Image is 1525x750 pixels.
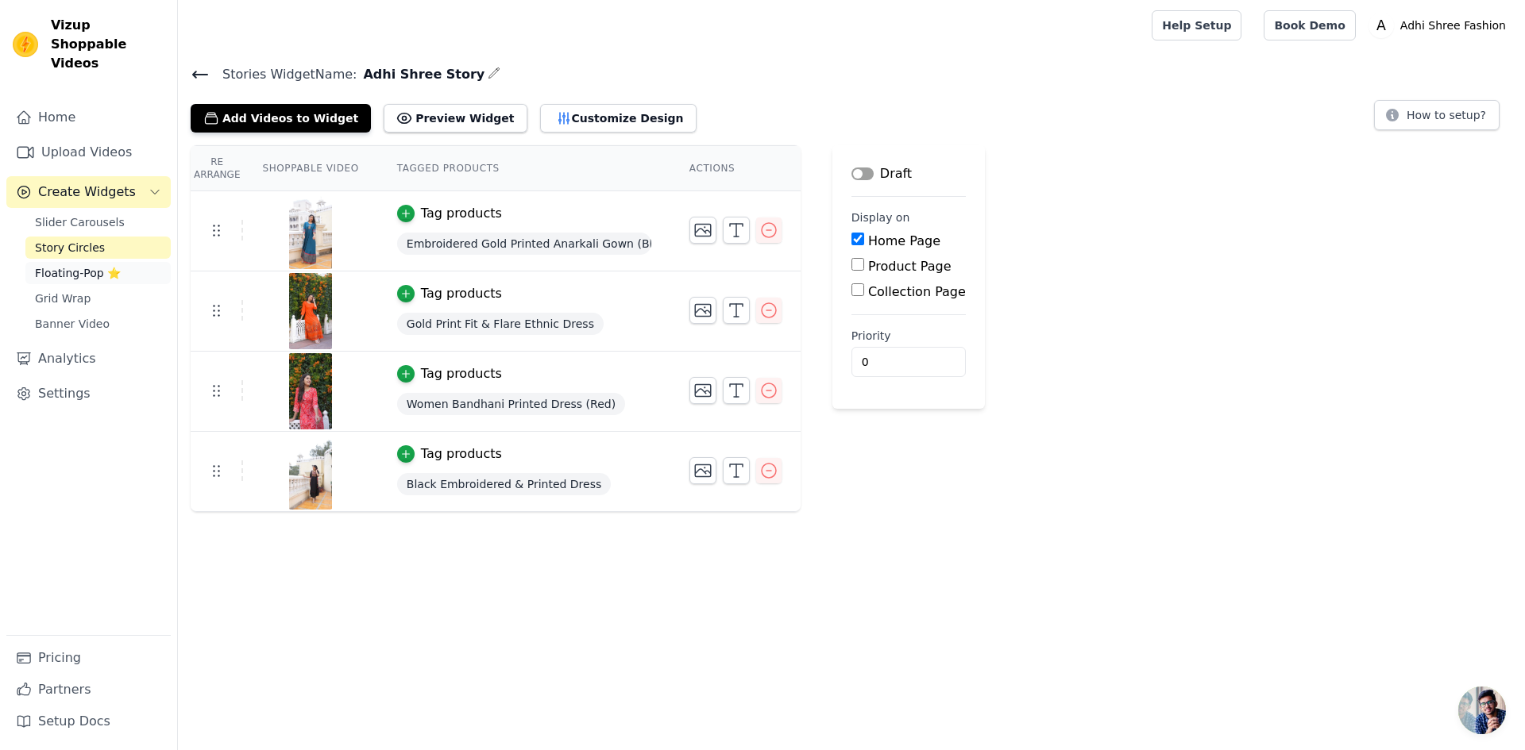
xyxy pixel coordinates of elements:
span: Black Embroidered & Printed Dress [397,473,611,495]
div: Tag products [421,284,502,303]
label: Home Page [868,233,940,248]
span: Banner Video [35,316,110,332]
button: Preview Widget [384,104,527,133]
a: Grid Wrap [25,287,171,310]
a: Slider Carousels [25,211,171,233]
button: A Adhi Shree Fashion [1369,11,1512,40]
text: A [1376,17,1386,33]
span: Slider Carousels [35,214,125,230]
span: Story Circles [35,240,105,256]
button: Change Thumbnail [689,297,716,324]
div: Tag products [421,444,502,463]
button: Change Thumbnail [689,457,716,484]
th: Actions [670,146,801,191]
label: Collection Page [868,284,966,299]
legend: Display on [851,210,910,225]
span: Stories Widget Name: [210,65,357,84]
a: Help Setup [1152,10,1241,40]
th: Re Arrange [191,146,243,191]
th: Shoppable Video [243,146,377,191]
img: vizup-images-8a55.jpg [288,353,333,429]
span: Women Bandhani Printed Dress (Red) [397,393,625,415]
a: Story Circles [25,237,171,259]
button: Create Widgets [6,176,171,208]
a: Settings [6,378,171,410]
div: Tag products [421,364,502,383]
a: Floating-Pop ⭐ [25,262,171,284]
button: How to setup? [1374,100,1500,130]
a: Home [6,102,171,133]
button: Change Thumbnail [689,377,716,404]
button: Tag products [397,204,502,223]
a: Upload Videos [6,137,171,168]
a: Book Demo [1264,10,1355,40]
img: vizup-images-1aca.jpg [288,193,333,269]
button: Tag products [397,444,502,463]
p: Adhi Shree Fashion [1394,11,1512,40]
button: Change Thumbnail [689,217,716,244]
span: Embroidered Gold Printed Anarkali Gown (Blue) [397,233,651,255]
a: Analytics [6,343,171,375]
span: Vizup Shoppable Videos [51,16,164,73]
button: Tag products [397,284,502,303]
span: Gold Print Fit & Flare Ethnic Dress [397,313,604,335]
span: Grid Wrap [35,290,91,306]
img: vizup-images-17ea.jpg [288,273,333,349]
a: Open chat [1458,687,1506,734]
a: Partners [6,674,171,706]
a: Banner Video [25,313,171,335]
span: Adhi Shree Story [357,65,485,84]
img: vizup-images-b346.jpg [288,433,333,510]
a: Setup Docs [6,706,171,737]
div: Tag products [421,204,502,223]
button: Tag products [397,364,502,383]
button: Add Videos to Widget [191,104,371,133]
a: How to setup? [1374,111,1500,126]
a: Pricing [6,642,171,674]
img: Vizup [13,32,38,57]
button: Customize Design [540,104,697,133]
div: Edit Name [488,63,500,85]
label: Product Page [868,259,952,274]
label: Priority [851,328,966,344]
span: Floating-Pop ⭐ [35,265,121,281]
p: Draft [880,164,912,183]
span: Create Widgets [38,183,136,202]
th: Tagged Products [378,146,670,191]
